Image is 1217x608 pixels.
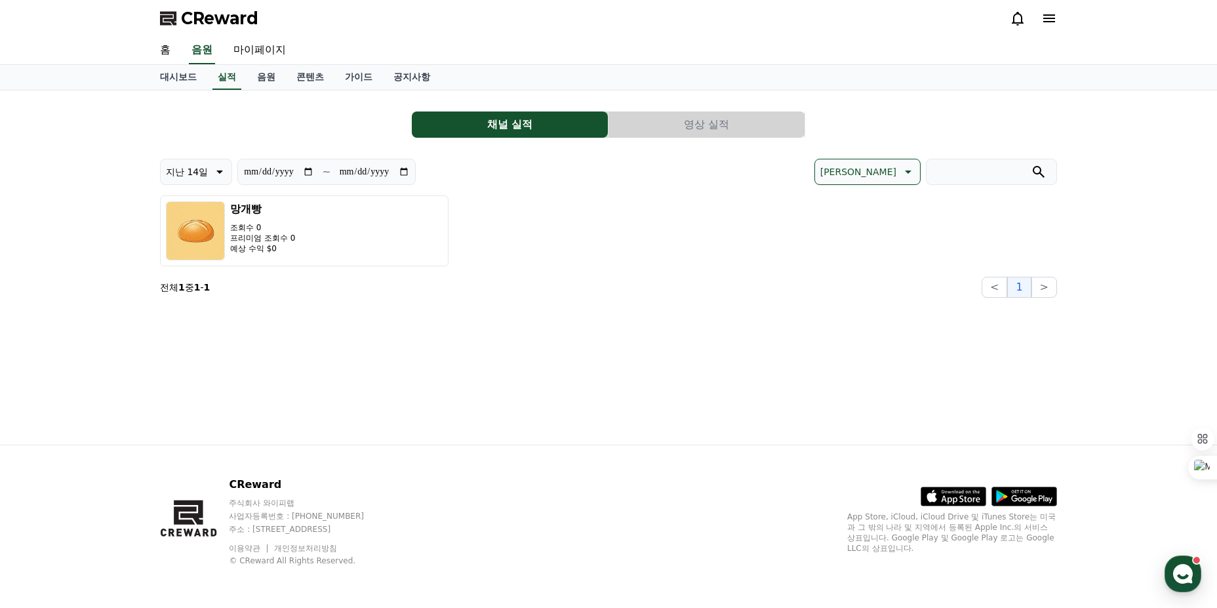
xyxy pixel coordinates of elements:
[166,163,208,181] p: 지난 14일
[189,37,215,64] a: 음원
[178,282,185,293] strong: 1
[820,163,896,181] p: [PERSON_NAME]
[160,8,258,29] a: CReward
[1031,277,1057,298] button: >
[160,195,449,266] button: 망개빵 조회수 0 프리미엄 조회수 0 예상 수익 $0
[229,524,389,535] p: 주소 : [STREET_ADDRESS]
[230,233,295,243] p: 프리미엄 조회수 0
[212,65,241,90] a: 실적
[247,65,286,90] a: 음원
[608,111,805,138] a: 영상 실적
[229,498,389,508] p: 주식회사 와이피랩
[322,164,330,180] p: ~
[230,243,295,254] p: 예상 수익 $0
[229,511,389,521] p: 사업자등록번호 : [PHONE_NUMBER]
[982,277,1007,298] button: <
[383,65,441,90] a: 공지사항
[274,544,337,553] a: 개인정보처리방침
[847,512,1057,554] p: App Store, iCloud, iCloud Drive 및 iTunes Store는 미국과 그 밖의 나라 및 지역에서 등록된 Apple Inc.의 서비스 상표입니다. Goo...
[412,111,608,138] button: 채널 실적
[229,544,270,553] a: 이용약관
[229,477,389,493] p: CReward
[286,65,334,90] a: 콘텐츠
[150,65,207,90] a: 대시보드
[160,159,232,185] button: 지난 14일
[181,8,258,29] span: CReward
[230,201,295,217] h3: 망개빵
[1007,277,1031,298] button: 1
[166,201,225,260] img: 망개빵
[230,222,295,233] p: 조회수 0
[223,37,296,64] a: 마이페이지
[608,111,805,138] button: 영상 실적
[229,556,389,566] p: © CReward All Rights Reserved.
[334,65,383,90] a: 가이드
[150,37,181,64] a: 홈
[160,281,210,294] p: 전체 중 -
[814,159,921,185] button: [PERSON_NAME]
[194,282,201,293] strong: 1
[204,282,210,293] strong: 1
